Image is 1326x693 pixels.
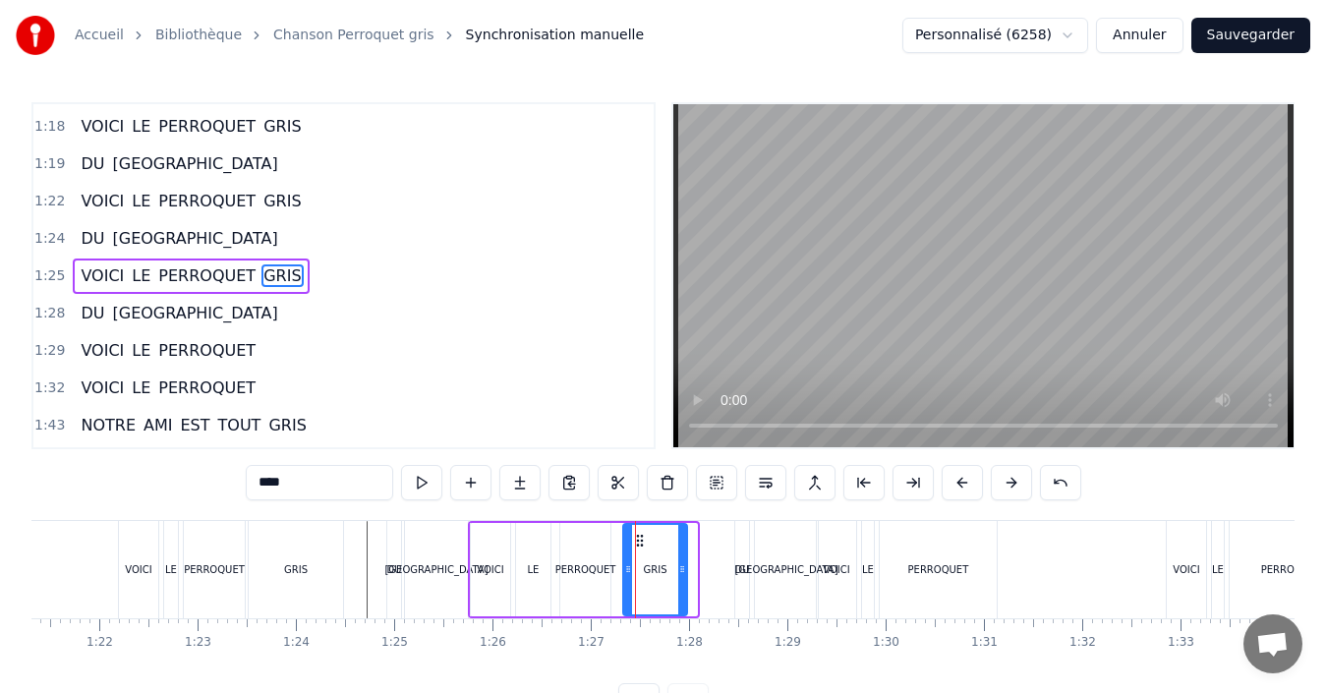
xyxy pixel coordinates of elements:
[79,264,126,287] span: VOICI
[130,115,152,138] span: LE
[156,376,258,399] span: PERROQUET
[480,635,506,651] div: 1:26
[79,190,126,212] span: VOICI
[142,414,174,436] span: AMI
[34,341,65,361] span: 1:29
[273,26,434,45] a: Chanson Perroquet gris
[1096,18,1182,53] button: Annuler
[79,227,106,250] span: DU
[130,264,152,287] span: LE
[156,264,258,287] span: PERROQUET
[34,304,65,323] span: 1:28
[284,562,308,577] div: GRIS
[578,635,605,651] div: 1:27
[79,152,106,175] span: DU
[184,562,245,577] div: PERROQUET
[734,562,837,577] div: [GEOGRAPHIC_DATA]
[79,302,106,324] span: DU
[261,190,303,212] span: GRIS
[178,414,211,436] span: EST
[125,562,151,577] div: VOICI
[156,339,258,362] span: PERROQUET
[79,376,126,399] span: VOICI
[384,562,488,577] div: [GEOGRAPHIC_DATA]
[75,26,644,45] nav: breadcrumb
[130,339,152,362] span: LE
[155,26,242,45] a: Bibliothèque
[110,227,279,250] span: [GEOGRAPHIC_DATA]
[34,266,65,286] span: 1:25
[216,414,263,436] span: TOUT
[676,635,703,651] div: 1:28
[381,635,408,651] div: 1:25
[862,562,874,577] div: LE
[266,414,308,436] span: GRIS
[555,562,616,577] div: PERROQUET
[873,635,899,651] div: 1:30
[110,152,279,175] span: [GEOGRAPHIC_DATA]
[1069,635,1096,651] div: 1:32
[1191,18,1310,53] button: Sauvegarder
[34,192,65,211] span: 1:22
[823,562,849,577] div: VOICI
[130,190,152,212] span: LE
[34,154,65,174] span: 1:19
[971,635,998,651] div: 1:31
[79,414,138,436] span: NOTRE
[1261,562,1322,577] div: PERROQUET
[466,26,645,45] span: Synchronisation manuelle
[1212,562,1224,577] div: LE
[156,190,258,212] span: PERROQUET
[79,115,126,138] span: VOICI
[75,26,124,45] a: Accueil
[261,264,303,287] span: GRIS
[16,16,55,55] img: youka
[1243,614,1302,673] div: Ouvrir le chat
[34,117,65,137] span: 1:18
[34,378,65,398] span: 1:32
[261,115,303,138] span: GRIS
[644,562,667,577] div: GRIS
[775,635,801,651] div: 1:29
[86,635,113,651] div: 1:22
[1168,635,1194,651] div: 1:33
[79,339,126,362] span: VOICI
[34,229,65,249] span: 1:24
[165,562,177,577] div: LE
[130,376,152,399] span: LE
[185,635,211,651] div: 1:23
[34,416,65,435] span: 1:43
[528,562,540,577] div: LE
[477,562,503,577] div: VOICI
[283,635,310,651] div: 1:24
[1173,562,1199,577] div: VOICI
[156,115,258,138] span: PERROQUET
[110,302,279,324] span: [GEOGRAPHIC_DATA]
[908,562,969,577] div: PERROQUET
